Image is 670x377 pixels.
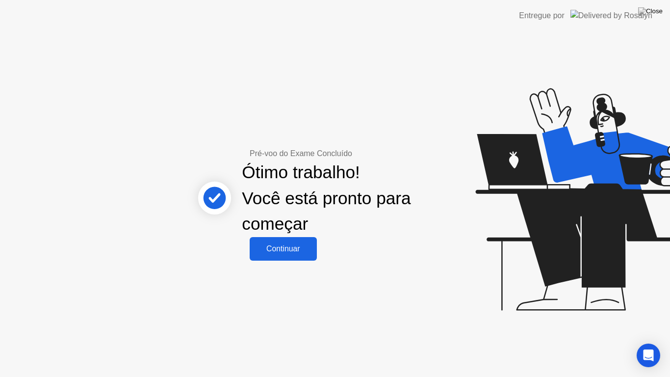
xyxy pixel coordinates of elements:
[638,7,663,15] img: Close
[242,160,452,237] div: Ótimo trabalho! Você está pronto para começar
[253,244,314,253] div: Continuar
[519,10,565,22] div: Entregue por
[637,344,660,367] div: Open Intercom Messenger
[570,10,652,21] img: Delivered by Rosalyn
[250,148,452,160] div: Pré-voo do Exame Concluído
[250,237,317,261] button: Continuar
